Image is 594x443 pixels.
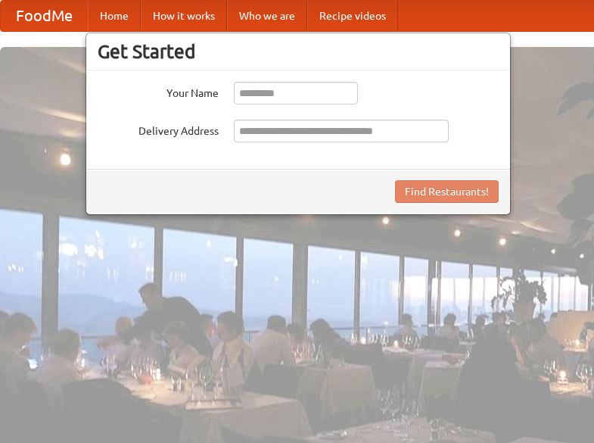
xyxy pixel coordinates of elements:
[395,180,499,203] button: Find Restaurants!
[88,1,141,31] a: Home
[141,1,227,31] a: How it works
[227,1,307,31] a: Who we are
[98,40,499,63] h3: Get Started
[98,120,219,139] label: Delivery Address
[307,1,398,31] a: Recipe videos
[1,1,88,31] a: FoodMe
[98,82,219,101] label: Your Name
